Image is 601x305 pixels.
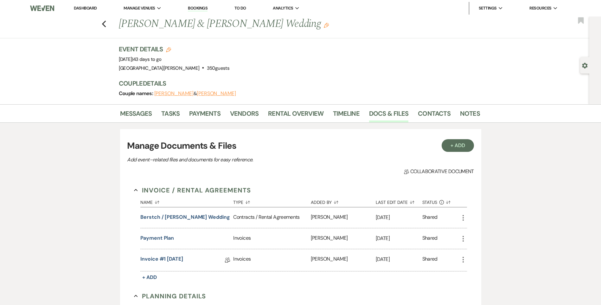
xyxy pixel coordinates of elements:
[119,56,162,62] span: [DATE]
[142,274,157,281] span: + Add
[154,91,194,96] button: [PERSON_NAME]
[442,139,474,152] button: + Add
[268,108,323,122] a: Rental Overview
[422,213,438,222] div: Shared
[133,56,162,62] span: 43 days to go
[233,228,310,249] div: Invoices
[369,108,408,122] a: Docs & Files
[422,234,438,243] div: Shared
[311,195,376,207] button: Added By
[140,213,230,221] button: Berstch / [PERSON_NAME] Wedding
[234,5,246,11] a: To Do
[127,139,474,152] h3: Manage Documents & Files
[422,255,438,265] div: Shared
[134,291,206,301] button: Planning Details
[460,108,480,122] a: Notes
[529,5,551,11] span: Resources
[376,195,422,207] button: Last Edit Date
[134,185,251,195] button: Invoice / Rental Agreements
[311,228,376,249] div: [PERSON_NAME]
[422,195,459,207] button: Status
[233,207,310,228] div: Contracts / Rental Agreements
[189,108,221,122] a: Payments
[132,56,162,62] span: |
[582,62,588,68] button: Open lead details
[311,249,376,271] div: [PERSON_NAME]
[119,79,474,88] h3: Couple Details
[376,234,422,243] p: [DATE]
[230,108,259,122] a: Vendors
[119,90,154,97] span: Couple names:
[273,5,293,11] span: Analytics
[140,255,183,265] a: Invoice #1 [DATE]
[119,65,200,71] span: [GEOGRAPHIC_DATA][PERSON_NAME]
[30,2,54,15] img: Weven Logo
[154,90,236,97] span: &
[74,5,97,11] a: Dashboard
[376,213,422,222] p: [DATE]
[197,91,236,96] button: [PERSON_NAME]
[140,273,159,282] button: + Add
[376,255,422,263] p: [DATE]
[120,108,152,122] a: Messages
[233,249,310,271] div: Invoices
[333,108,360,122] a: Timeline
[479,5,497,11] span: Settings
[188,5,208,11] a: Bookings
[324,22,329,28] button: Edit
[422,200,438,204] span: Status
[311,207,376,228] div: [PERSON_NAME]
[127,156,349,164] p: Add event–related files and documents for easy reference.
[404,168,474,175] span: Collaborative document
[119,45,229,54] h3: Event Details
[207,65,229,71] span: 350 guests
[161,108,180,122] a: Tasks
[140,234,174,242] button: Payment Plan
[140,195,233,207] button: Name
[418,108,451,122] a: Contacts
[124,5,155,11] span: Manage Venues
[233,195,310,207] button: Type
[119,16,403,32] h1: [PERSON_NAME] & [PERSON_NAME] Wedding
